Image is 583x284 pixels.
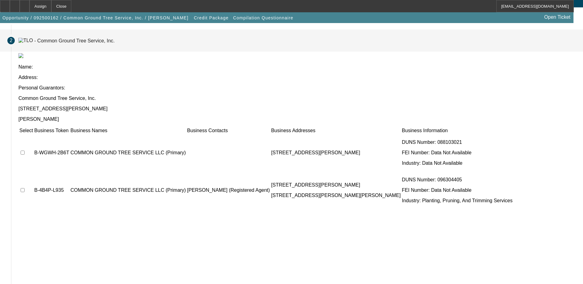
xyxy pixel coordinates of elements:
[402,128,513,134] td: Business Information
[271,128,401,134] td: Business Addresses
[231,12,295,23] button: Compilation Questionnaire
[18,75,576,80] p: Address:
[70,128,186,134] td: Business Names
[192,12,230,23] button: Credit Package
[271,150,400,156] p: [STREET_ADDRESS][PERSON_NAME]
[18,85,576,91] p: Personal Guarantors:
[402,187,513,193] p: FEI Number: Data Not Available
[402,198,513,203] p: Industry: Planting, Pruning, And Trimming Services
[187,128,270,134] td: Business Contacts
[233,15,293,20] span: Compilation Questionnaire
[542,12,573,22] a: Open Ticket
[402,140,513,145] p: DUNS Number: 088103021
[18,53,23,58] img: tlo.png
[34,172,69,209] td: B-4B4P-L935
[2,15,188,20] span: Opportunity / 092500162 / Common Ground Tree Service, Inc. / [PERSON_NAME]
[402,160,513,166] p: Industry: Data Not Available
[70,187,186,193] p: COMMON GROUND TREE SERVICE LLC (Primary)
[34,134,69,171] td: B-WGWH-2B6T
[18,64,576,70] p: Name:
[271,182,400,188] p: [STREET_ADDRESS][PERSON_NAME]
[34,38,115,43] div: - Common Ground Tree Service, Inc.
[18,106,576,112] p: [STREET_ADDRESS][PERSON_NAME]
[18,96,576,101] p: Common Ground Tree Service, Inc.
[70,150,186,156] p: COMMON GROUND TREE SERVICE LLC (Primary)
[18,38,33,43] img: TLO
[271,193,400,198] p: [STREET_ADDRESS][PERSON_NAME][PERSON_NAME]
[18,116,576,122] p: [PERSON_NAME]
[402,177,513,183] p: DUNS Number: 096304405
[19,128,33,134] td: Select
[10,38,13,43] span: 2
[194,15,229,20] span: Credit Package
[187,187,270,193] p: [PERSON_NAME] (Registered Agent)
[34,128,69,134] td: Business Token
[402,150,513,156] p: FEI Number: Data Not Available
